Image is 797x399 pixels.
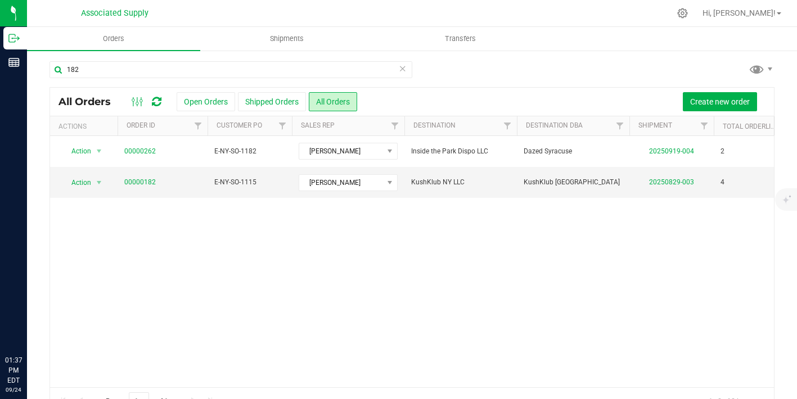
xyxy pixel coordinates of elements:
a: Destination DBA [526,121,583,129]
span: 4 [721,177,724,188]
div: Actions [58,123,113,130]
input: Search Order ID, Destination, Customer PO... [49,61,412,78]
span: KushKlub NY LLC [411,177,510,188]
iframe: Resource center [11,309,45,343]
span: 2 [721,146,724,157]
a: Total Orderlines [723,123,784,130]
a: Filter [273,116,292,135]
span: E-NY-SO-1115 [214,177,285,188]
button: Create new order [683,92,757,111]
a: 20250829-003 [649,178,694,186]
span: Create new order [690,97,750,106]
a: Sales Rep [301,121,335,129]
p: 09/24 [5,386,22,394]
a: 00000182 [124,177,156,188]
span: Orders [88,34,139,44]
button: Open Orders [177,92,235,111]
a: 20250919-004 [649,147,694,155]
span: Transfers [430,34,491,44]
span: All Orders [58,96,122,108]
a: 00000262 [124,146,156,157]
span: [PERSON_NAME] [299,143,383,159]
span: E-NY-SO-1182 [214,146,285,157]
a: Shipments [200,27,373,51]
a: Filter [695,116,714,135]
span: Dazed Syracuse [524,146,623,157]
span: Inside the Park Dispo LLC [411,146,510,157]
a: Destination [413,121,456,129]
div: Manage settings [676,8,690,19]
a: Transfers [373,27,547,51]
a: Shipment [638,121,672,129]
span: select [92,143,106,159]
span: Action [61,175,92,191]
a: Filter [611,116,629,135]
a: Customer PO [217,121,262,129]
span: Associated Supply [81,8,148,18]
inline-svg: Reports [8,57,20,68]
span: Clear [399,61,407,76]
span: Action [61,143,92,159]
span: Shipments [255,34,319,44]
a: Filter [386,116,404,135]
span: select [92,175,106,191]
inline-svg: Outbound [8,33,20,44]
a: Order ID [127,121,155,129]
button: Shipped Orders [238,92,306,111]
span: KushKlub [GEOGRAPHIC_DATA] [524,177,623,188]
span: Hi, [PERSON_NAME]! [703,8,776,17]
a: Orders [27,27,200,51]
a: Filter [498,116,517,135]
span: [PERSON_NAME] [299,175,383,191]
p: 01:37 PM EDT [5,355,22,386]
button: All Orders [309,92,357,111]
a: Filter [189,116,208,135]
